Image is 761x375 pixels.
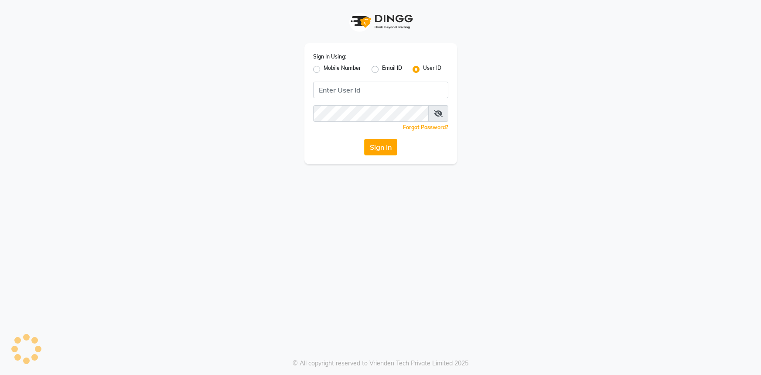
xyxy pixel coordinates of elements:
[403,124,448,131] a: Forgot Password?
[364,139,397,155] button: Sign In
[313,105,429,122] input: Username
[382,64,402,75] label: Email ID
[324,64,361,75] label: Mobile Number
[313,53,346,61] label: Sign In Using:
[423,64,441,75] label: User ID
[346,9,416,34] img: logo1.svg
[313,82,448,98] input: Username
